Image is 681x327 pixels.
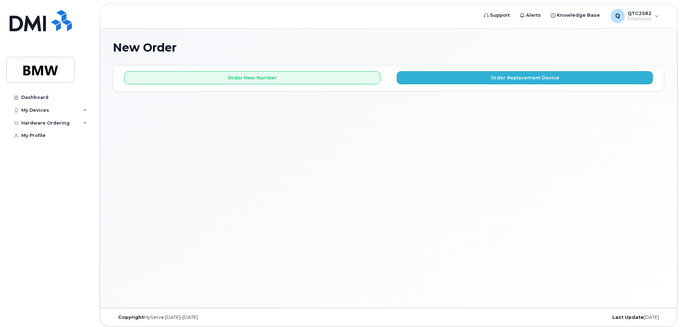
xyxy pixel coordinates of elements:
iframe: Messenger Launcher [650,296,676,322]
strong: Copyright [118,315,144,320]
div: MyServe [DATE]–[DATE] [113,315,297,320]
strong: Last Update [612,315,644,320]
button: Order Replacement Device [397,71,653,84]
div: [DATE] [480,315,664,320]
h1: New Order [113,41,664,54]
button: Order New Number [124,71,380,84]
